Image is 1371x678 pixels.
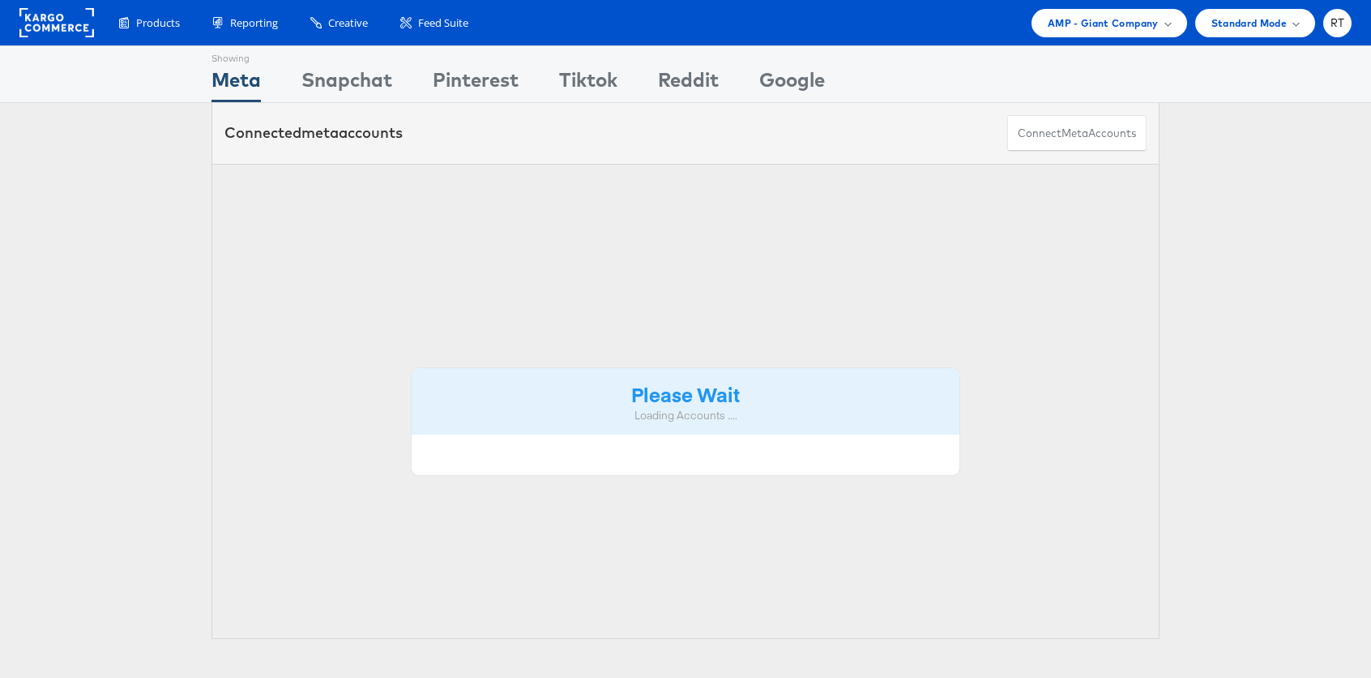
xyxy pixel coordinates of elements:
span: Creative [328,15,368,31]
div: Snapchat [301,66,392,102]
span: AMP - Giant Company [1048,15,1159,32]
div: Reddit [658,66,719,102]
span: meta [1061,126,1088,141]
button: ConnectmetaAccounts [1007,115,1147,152]
div: Loading Accounts .... [424,408,947,423]
div: Connected accounts [224,122,403,144]
span: RT [1330,18,1345,28]
div: Tiktok [559,66,617,102]
span: Feed Suite [418,15,468,31]
div: Google [759,66,825,102]
span: Standard Mode [1211,15,1287,32]
div: Meta [211,66,261,102]
div: Showing [211,46,261,66]
span: meta [301,123,339,142]
span: Reporting [230,15,278,31]
div: Pinterest [433,66,519,102]
span: Products [136,15,180,31]
strong: Please Wait [631,380,740,407]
